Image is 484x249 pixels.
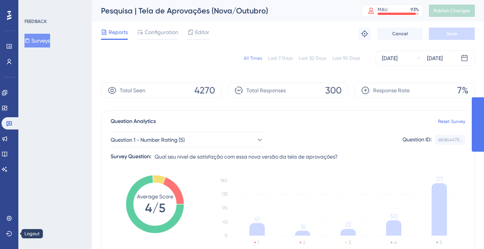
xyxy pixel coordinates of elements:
span: Cancel [392,31,408,37]
span: 300 [325,84,342,97]
tspan: 50 [390,213,398,220]
text: 2 [303,240,305,245]
div: [DATE] [427,54,443,63]
span: Reports [109,28,128,37]
div: 68db4479... [438,137,462,143]
tspan: 90 [222,205,228,211]
text: 4 [394,240,397,245]
div: Last 7 Days [268,55,293,61]
tspan: 41 [254,215,260,223]
span: 7% [457,84,468,97]
div: All Times [244,55,262,61]
tspan: 0 [225,233,228,238]
button: Question 1 - Number Rating (5) [111,132,264,147]
span: Response Rate [373,86,410,95]
tspan: 180 [220,178,228,183]
div: Last 30 Days [299,55,326,61]
tspan: Average Score [137,193,173,200]
span: Qual seu nível de satisfação com essa nova versão da tela de aprovações? [155,152,338,161]
button: Cancel [377,28,423,40]
tspan: 45 [223,219,228,224]
span: Editor [195,28,209,37]
span: Question 1 - Number Rating (5) [111,135,185,144]
div: 93 % [411,7,419,13]
span: Save [447,31,457,37]
span: Total Responses [246,86,286,95]
button: Publish Changes [429,5,475,17]
tspan: 4/5 [145,201,165,215]
tspan: 22 [345,221,351,228]
text: 3 [349,240,351,245]
text: 1 [257,240,259,245]
text: 5 [440,240,442,245]
span: 4270 [194,84,215,97]
a: Reset Survey [438,118,465,124]
div: Last 90 Days [332,55,360,61]
iframe: UserGuiding AI Assistant Launcher [452,219,475,242]
div: MAU [378,7,388,13]
tspan: 171 [436,175,443,183]
div: [DATE] [382,54,398,63]
button: Surveys [24,34,50,48]
div: Pesquisa | Tela de Aprovações (Nova/Outubro) [101,5,342,16]
span: Publish Changes [433,8,470,14]
button: Save [429,28,475,40]
span: Question Analytics [111,117,156,126]
tspan: 16 [300,223,305,230]
div: Question ID: [403,135,432,145]
div: Survey Question: [111,152,152,161]
tspan: 135 [222,192,228,197]
span: Total Seen [120,86,145,95]
div: FEEDBACK [24,18,47,25]
span: Configuration [145,28,178,37]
